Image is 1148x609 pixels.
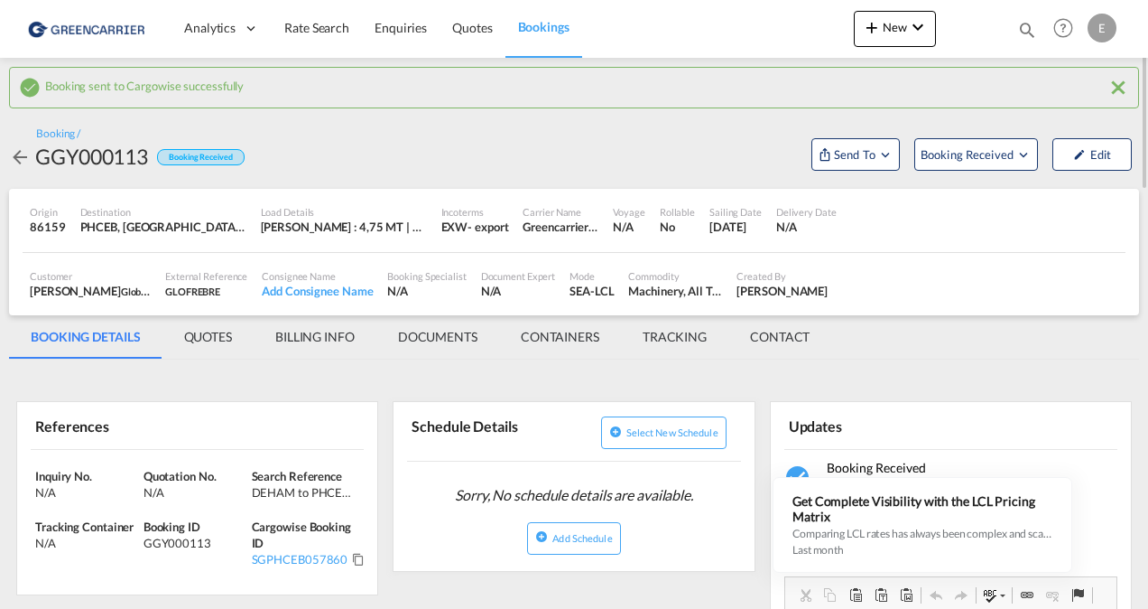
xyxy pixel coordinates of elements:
[499,315,621,359] md-tab-item: CONTAINERS
[552,532,612,544] span: Add Schedule
[121,284,328,298] span: Global Freight Management Deutschland GmbH
[143,469,217,483] span: Quotation No.
[468,219,508,235] div: - export
[626,426,718,438] span: Select new schedule
[818,584,843,607] a: Copy (Ctrl+C)
[387,283,466,299] div: N/A
[143,535,247,551] div: GGY000113
[832,145,877,164] span: Send To
[628,283,722,299] div: Machinery, All Types
[162,315,254,359] md-tab-item: QUOTES
[19,77,41,98] md-icon: icon-checkbox-marked-circle
[776,205,837,219] div: Delivery Date
[441,205,509,219] div: Incoterms
[861,20,929,34] span: New
[80,219,246,235] div: PHCEB, Cebu, Philippines, South East Asia, Asia Pacific
[827,460,926,475] span: Booking Received
[375,20,427,35] span: Enquiries
[523,205,598,219] div: Carrier Name
[261,205,427,219] div: Load Details
[854,11,936,47] button: icon-plus 400-fgNewicon-chevron-down
[978,584,1010,607] a: Spell Check As You Type
[736,283,828,299] div: Heino Juschas
[80,205,246,219] div: Destination
[165,269,247,283] div: External Reference
[9,146,31,168] md-icon: icon-arrow-left
[923,584,949,607] a: Undo (Ctrl+Z)
[252,551,348,567] div: SGPHCEB057860
[921,145,1015,164] span: Booking Received
[776,219,837,235] div: N/A
[407,409,570,454] div: Schedule Details
[9,315,831,359] md-pagination-wrapper: Use the left and right arrow keys to navigate between tabs
[157,149,244,166] div: Booking Received
[262,269,373,283] div: Consignee Name
[628,269,722,283] div: Commodity
[792,584,818,607] a: Cut (Ctrl+X)
[1048,13,1088,45] div: Help
[165,286,220,297] span: GLOFREBRE
[35,520,134,534] span: Tracking Container
[45,74,244,93] span: Booking sent to Cargowise successfully
[1073,148,1086,161] md-icon: icon-pencil
[660,205,695,219] div: Rollable
[252,520,351,550] span: Cargowise Booking ID
[736,269,828,283] div: Created By
[262,283,373,299] div: Add Consignee Name
[35,484,139,501] div: N/A
[1014,584,1040,607] a: Link (Ctrl+K)
[535,530,548,543] md-icon: icon-plus-circle
[387,269,466,283] div: Booking Specialist
[30,269,151,283] div: Customer
[811,138,900,171] button: Open demo menu
[27,8,149,49] img: 1378a7308afe11ef83610d9e779c6b34.png
[284,20,349,35] span: Rate Search
[893,584,919,607] a: Paste from Word
[481,283,556,299] div: N/A
[527,522,620,555] button: icon-plus-circleAdd Schedule
[252,469,342,483] span: Search Reference
[184,19,236,37] span: Analytics
[18,18,313,37] body: Editor, editor2
[907,16,929,38] md-icon: icon-chevron-down
[709,205,762,219] div: Sailing Date
[1052,138,1132,171] button: icon-pencilEdit
[481,269,556,283] div: Document Expert
[1065,584,1090,607] a: Anchor
[143,484,247,501] div: N/A
[569,283,614,299] div: SEA-LCL
[261,219,427,235] div: [PERSON_NAME] : 4,75 MT | Volumetric Wt : 6,38 CBM | Chargeable Wt : 6,38 W/M
[843,584,868,607] a: Paste (Ctrl+V)
[569,269,614,283] div: Mode
[660,219,695,235] div: No
[621,315,728,359] md-tab-item: TRACKING
[868,584,893,607] a: Paste as plain text (Ctrl+Shift+V)
[30,283,151,299] div: [PERSON_NAME]
[613,205,644,219] div: Voyage
[143,520,200,534] span: Booking ID
[9,142,35,171] div: icon-arrow-left
[252,484,356,501] div: DEHAM to PHCEB/ 20 September, 2025
[1017,20,1037,40] md-icon: icon-magnify
[1048,13,1079,43] span: Help
[609,426,622,438] md-icon: icon-plus-circle
[35,469,92,483] span: Inquiry No.
[601,417,727,449] button: icon-plus-circleSelect new schedule
[1088,14,1116,42] div: E
[376,315,499,359] md-tab-item: DOCUMENTS
[784,464,813,492] md-icon: icon-checkbox-marked-circle
[523,219,598,235] div: Greencarrier Consolidators
[1040,584,1065,607] a: Unlink
[728,315,831,359] md-tab-item: CONTACT
[452,20,492,35] span: Quotes
[949,584,974,607] a: Redo (Ctrl+Y)
[518,19,569,34] span: Bookings
[352,553,365,566] md-icon: Click to Copy
[784,409,948,441] div: Updates
[36,126,80,142] div: Booking /
[1017,20,1037,47] div: icon-magnify
[914,138,1038,171] button: Open demo menu
[613,219,644,235] div: N/A
[30,205,66,219] div: Origin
